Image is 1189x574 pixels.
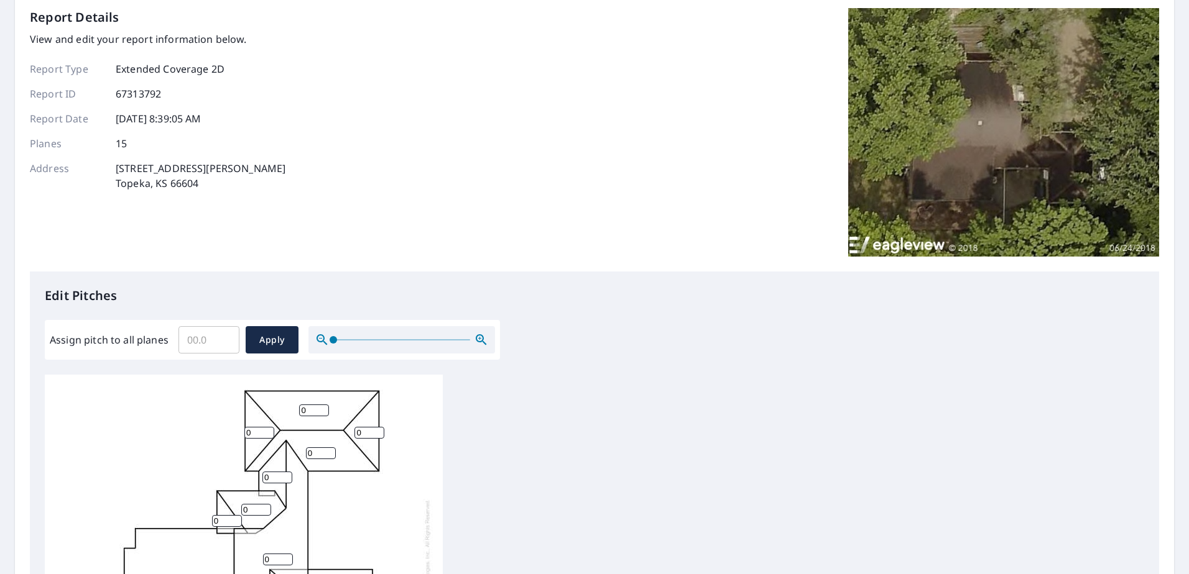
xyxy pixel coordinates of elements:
[30,136,104,151] p: Planes
[30,61,104,76] p: Report Type
[256,332,289,348] span: Apply
[50,332,169,347] label: Assign pitch to all planes
[116,61,224,76] p: Extended Coverage 2D
[30,8,119,27] p: Report Details
[30,111,104,126] p: Report Date
[30,86,104,101] p: Report ID
[116,136,127,151] p: 15
[116,111,201,126] p: [DATE] 8:39:05 AM
[116,161,285,191] p: [STREET_ADDRESS][PERSON_NAME] Topeka, KS 66604
[246,326,298,353] button: Apply
[30,161,104,191] p: Address
[178,322,239,357] input: 00.0
[848,8,1159,257] img: Top image
[30,32,285,47] p: View and edit your report information below.
[116,86,161,101] p: 67313792
[45,286,1144,305] p: Edit Pitches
